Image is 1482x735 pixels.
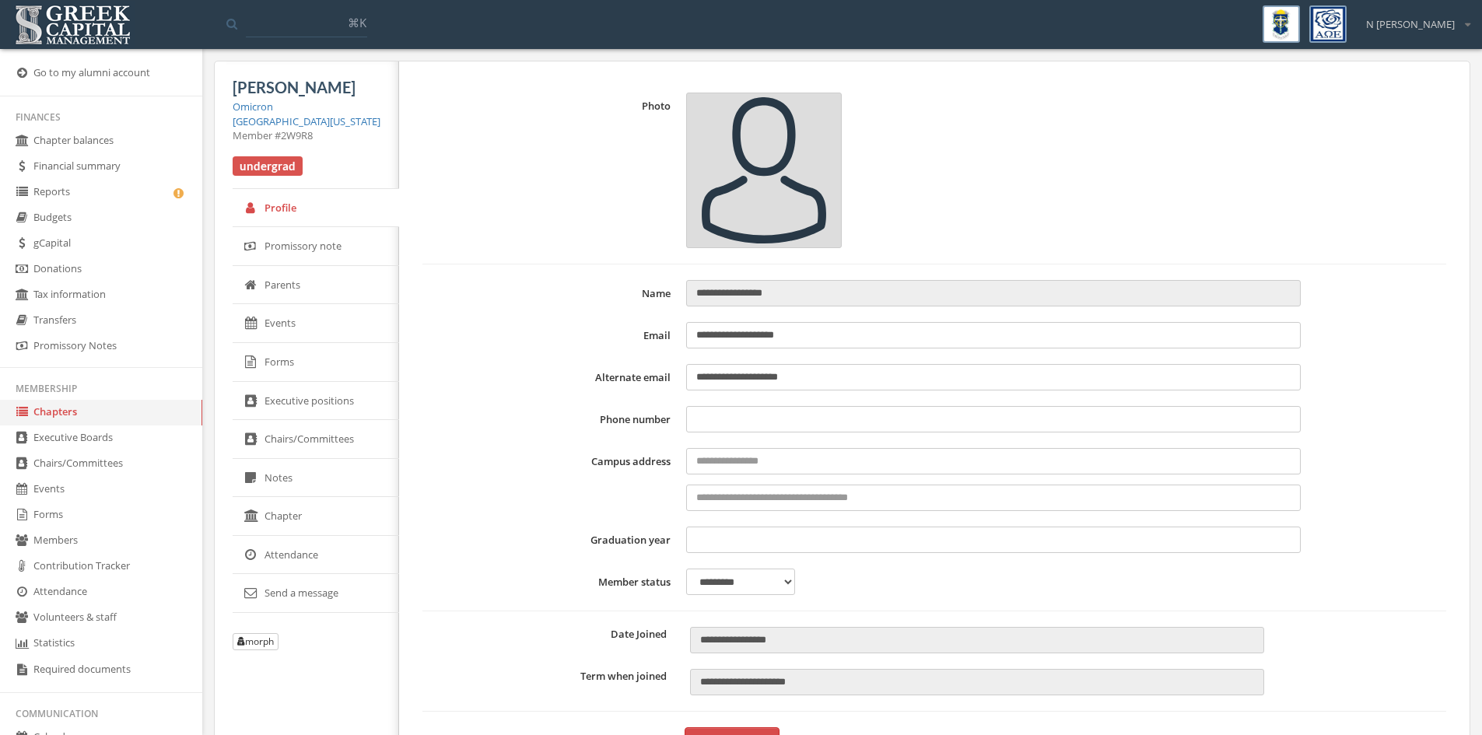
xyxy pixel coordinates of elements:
a: Send a message [233,574,399,613]
label: Email [422,322,678,348]
label: Member status [422,569,678,595]
label: Date Joined [422,627,678,642]
button: morph [233,633,279,650]
a: [GEOGRAPHIC_DATA][US_STATE] [233,114,380,128]
label: Phone number [422,406,678,432]
a: Promissory note [233,227,399,266]
a: Omicron [233,100,273,114]
a: Chairs/Committees [233,420,399,459]
label: Photo [422,93,678,248]
div: N [PERSON_NAME] [1356,5,1470,32]
label: Graduation year [422,527,678,553]
span: N [PERSON_NAME] [1366,17,1455,32]
span: ⌘K [348,15,366,30]
label: Name [422,280,678,306]
span: 2W9R8 [281,128,313,142]
a: Notes [233,459,399,498]
div: Member # [233,128,380,143]
a: Executive positions [233,382,399,421]
a: Profile [233,189,399,228]
label: Campus address [422,448,678,511]
a: Attendance [233,536,399,575]
span: undergrad [233,156,303,177]
a: Chapter [233,497,399,536]
a: Forms [233,343,399,382]
a: Events [233,304,399,343]
span: [PERSON_NAME] [233,78,356,96]
a: Parents [233,266,399,305]
label: Alternate email [422,364,678,390]
label: Term when joined [422,669,678,684]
